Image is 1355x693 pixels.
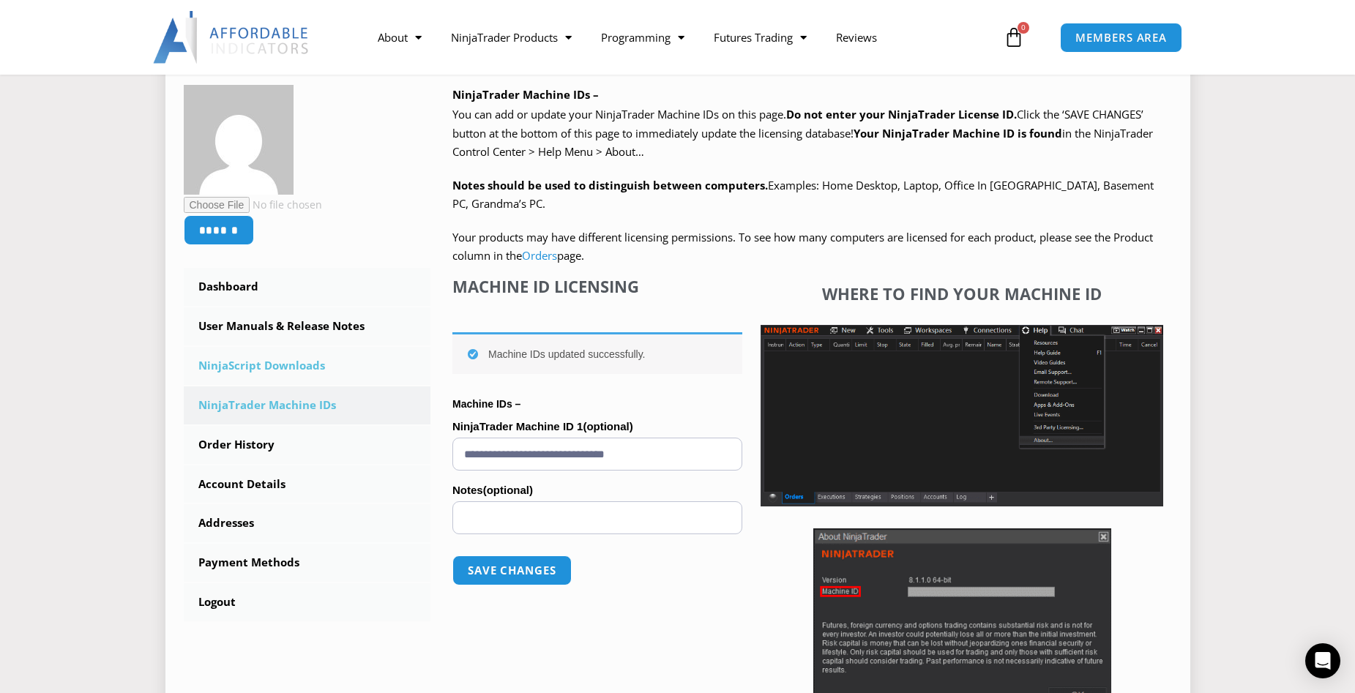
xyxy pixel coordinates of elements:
a: User Manuals & Release Notes [184,307,431,345]
a: NinjaTrader Machine IDs [184,386,431,424]
b: NinjaTrader Machine IDs – [452,87,599,102]
b: Do not enter your NinjaTrader License ID. [786,107,1017,121]
span: You can add or update your NinjaTrader Machine IDs on this page. [452,107,786,121]
img: LogoAI | Affordable Indicators – NinjaTrader [153,11,310,64]
div: Machine IDs updated successfully. [452,332,742,374]
strong: Notes should be used to distinguish between computers. [452,178,768,192]
img: e0cc9fa063b7fb7a0483635173a62b21fe4c41a01693638c9c793b236e47dcfd [184,85,294,195]
a: About [363,20,436,54]
span: Examples: Home Desktop, Laptop, Office In [GEOGRAPHIC_DATA], Basement PC, Grandma’s PC. [452,178,1154,211]
a: NinjaScript Downloads [184,347,431,385]
strong: Machine IDs – [452,398,520,410]
h4: Where to find your Machine ID [761,284,1163,303]
label: NinjaTrader Machine ID 1 [452,416,742,438]
span: MEMBERS AREA [1075,32,1167,43]
h4: Machine ID Licensing [452,277,742,296]
a: Addresses [184,504,431,542]
a: Orders [522,248,557,263]
a: Dashboard [184,268,431,306]
span: Click the ‘SAVE CHANGES’ button at the bottom of this page to immediately update the licensing da... [452,107,1153,159]
span: Your products may have different licensing permissions. To see how many computers are licensed fo... [452,230,1153,263]
a: Logout [184,583,431,621]
button: Save changes [452,555,572,585]
a: Payment Methods [184,544,431,582]
img: Screenshot 2025-01-17 1155544 | Affordable Indicators – NinjaTrader [761,325,1163,506]
a: 0 [982,16,1046,59]
a: MEMBERS AREA [1060,23,1182,53]
a: Futures Trading [699,20,821,54]
a: Reviews [821,20,892,54]
a: Account Details [184,465,431,503]
span: (optional) [483,484,533,496]
strong: Your NinjaTrader Machine ID is found [854,126,1062,141]
span: (optional) [583,420,632,432]
a: Programming [586,20,699,54]
span: 0 [1018,22,1029,34]
a: Order History [184,426,431,464]
label: Notes [452,479,742,501]
nav: Account pages [184,268,431,621]
nav: Menu [363,20,1000,54]
a: NinjaTrader Products [436,20,586,54]
div: Open Intercom Messenger [1305,643,1340,678]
